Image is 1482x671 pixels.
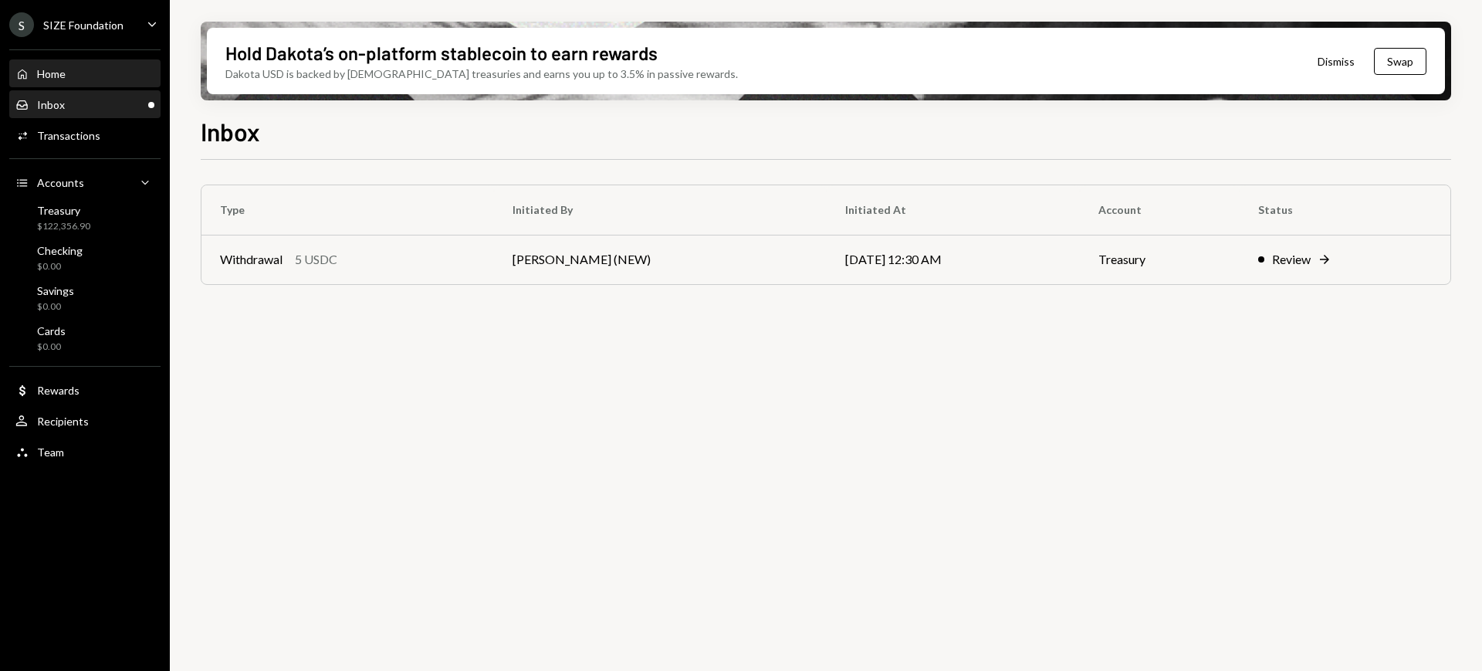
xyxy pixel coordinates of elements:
[9,376,161,404] a: Rewards
[1272,250,1311,269] div: Review
[37,220,90,233] div: $122,356.90
[225,66,738,82] div: Dakota USD is backed by [DEMOGRAPHIC_DATA] treasuries and earns you up to 3.5% in passive rewards.
[9,121,161,149] a: Transactions
[37,384,80,397] div: Rewards
[37,67,66,80] div: Home
[37,176,84,189] div: Accounts
[37,244,83,257] div: Checking
[37,324,66,337] div: Cards
[37,284,74,297] div: Savings
[9,90,161,118] a: Inbox
[9,407,161,435] a: Recipients
[201,185,494,235] th: Type
[1080,235,1240,284] td: Treasury
[37,204,90,217] div: Treasury
[37,446,64,459] div: Team
[1080,185,1240,235] th: Account
[1240,185,1450,235] th: Status
[9,320,161,357] a: Cards$0.00
[9,239,161,276] a: Checking$0.00
[37,98,65,111] div: Inbox
[37,260,83,273] div: $0.00
[494,235,827,284] td: [PERSON_NAME] (NEW)
[201,116,260,147] h1: Inbox
[295,250,337,269] div: 5 USDC
[43,19,123,32] div: SIZE Foundation
[220,250,283,269] div: Withdrawal
[9,280,161,317] a: Savings$0.00
[1298,43,1374,80] button: Dismiss
[9,168,161,196] a: Accounts
[1374,48,1426,75] button: Swap
[37,300,74,313] div: $0.00
[9,438,161,466] a: Team
[9,199,161,236] a: Treasury$122,356.90
[37,129,100,142] div: Transactions
[37,341,66,354] div: $0.00
[9,59,161,87] a: Home
[494,185,827,235] th: Initiated By
[225,40,658,66] div: Hold Dakota’s on-platform stablecoin to earn rewards
[827,235,1080,284] td: [DATE] 12:30 AM
[9,12,34,37] div: S
[827,185,1080,235] th: Initiated At
[37,415,89,428] div: Recipients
